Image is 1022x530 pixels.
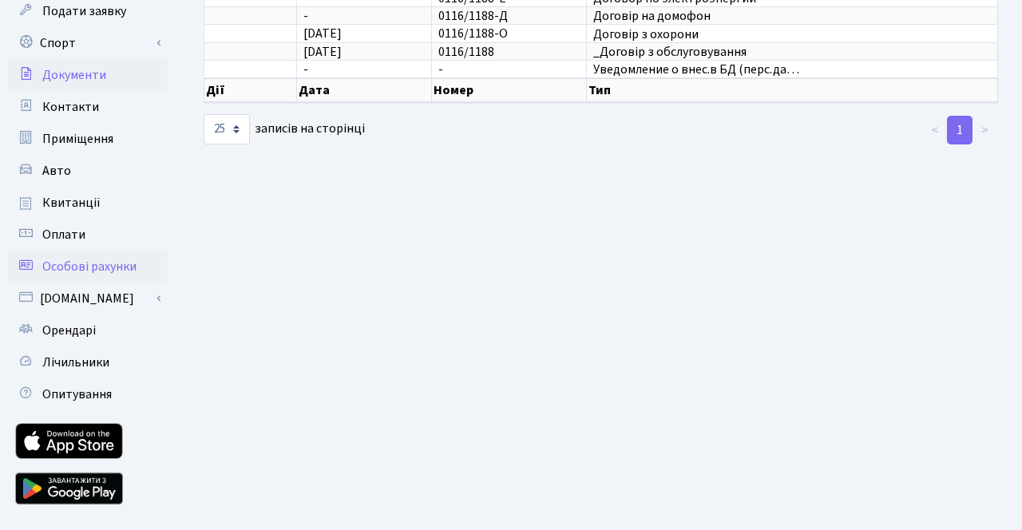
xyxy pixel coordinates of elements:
span: [DATE] [303,26,342,43]
label: записів на сторінці [204,114,365,144]
span: Подати заявку [42,2,126,20]
a: Приміщення [8,123,168,155]
th: Тип [587,78,998,102]
span: Договір на домофон [593,10,991,22]
a: Авто [8,155,168,187]
span: 0116/1188-О [438,26,508,43]
span: 0116/1188 [438,43,494,61]
th: Дата [297,78,432,102]
span: Опитування [42,386,112,403]
span: Уведомление о внес.в БД (перс.да… [593,63,991,76]
span: Квитанції [42,194,101,212]
a: Спорт [8,27,168,59]
span: [DATE] [303,43,342,61]
span: Лічильники [42,354,109,371]
span: - [303,7,308,25]
span: Авто [42,162,71,180]
span: 0116/1188-Д [438,7,508,25]
span: Документи [42,66,106,84]
a: Квитанції [8,187,168,219]
th: Номер [432,78,587,102]
span: Договір з охорони [593,28,991,41]
span: Орендарі [42,322,96,339]
span: _Договір з обслуговування [593,45,991,58]
th: Дії [204,78,297,102]
span: Особові рахунки [42,258,137,275]
span: - [438,61,443,78]
span: Контакти [42,98,99,116]
a: Контакти [8,91,168,123]
a: Документи [8,59,168,91]
a: [DOMAIN_NAME] [8,283,168,314]
a: 1 [947,116,972,144]
a: Особові рахунки [8,251,168,283]
span: - [303,61,308,78]
a: Орендарі [8,314,168,346]
a: Оплати [8,219,168,251]
select: записів на сторінці [204,114,250,144]
span: Оплати [42,226,85,243]
span: Приміщення [42,130,113,148]
a: Опитування [8,378,168,410]
a: Лічильники [8,346,168,378]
